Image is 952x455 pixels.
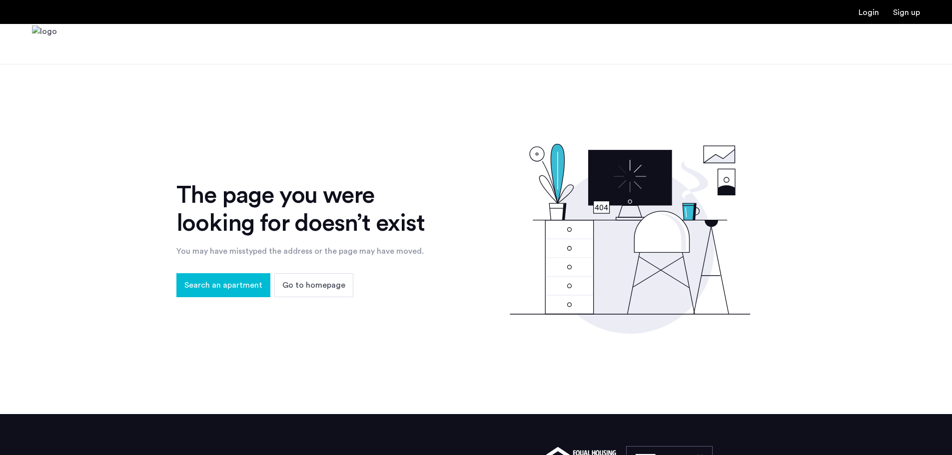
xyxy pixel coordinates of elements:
[176,245,443,257] div: You may have misstyped the address or the page may have moved.
[859,8,879,16] a: Login
[184,279,262,291] span: Search an apartment
[274,273,353,297] button: button
[32,25,57,63] img: logo
[32,25,57,63] a: Cazamio Logo
[176,181,443,237] div: The page you were looking for doesn’t exist
[176,273,270,297] button: button
[282,279,345,291] span: Go to homepage
[893,8,920,16] a: Registration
